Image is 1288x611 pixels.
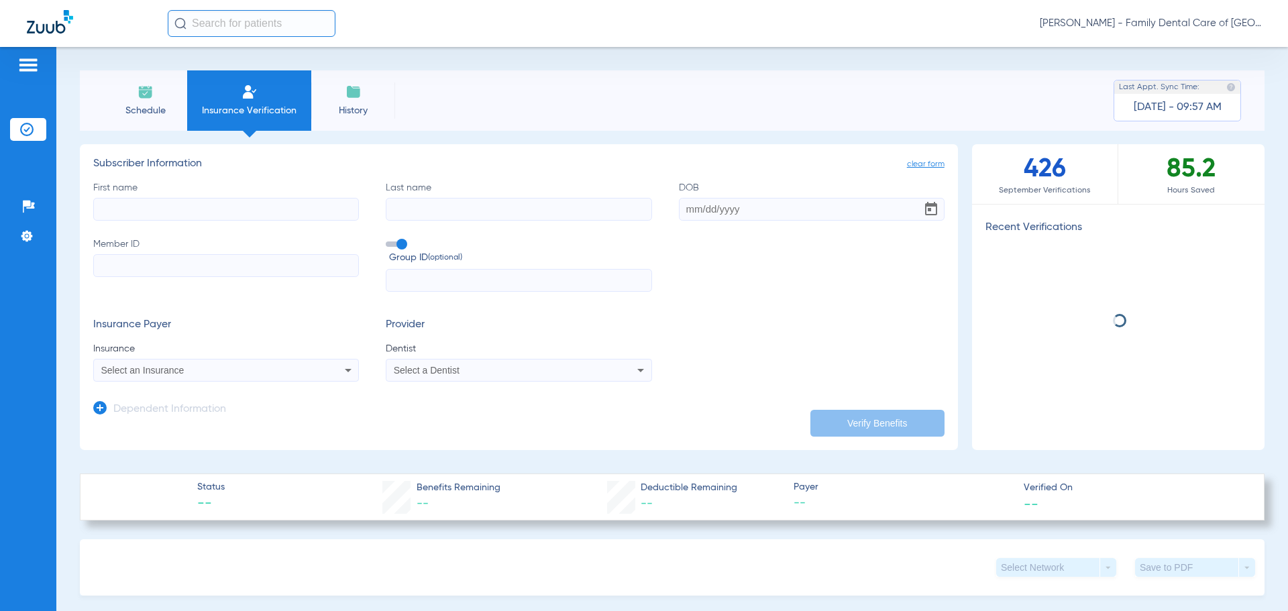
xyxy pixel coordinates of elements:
[386,181,651,221] label: Last name
[93,198,359,221] input: First name
[810,410,945,437] button: Verify Benefits
[1118,184,1265,197] span: Hours Saved
[1119,80,1199,94] span: Last Appt. Sync Time:
[17,57,39,73] img: hamburger-icon
[197,104,301,117] span: Insurance Verification
[1118,144,1265,204] div: 85.2
[1134,101,1222,114] span: [DATE] - 09:57 AM
[386,342,651,355] span: Dentist
[174,17,186,30] img: Search Icon
[794,480,1012,494] span: Payer
[241,84,258,100] img: Manual Insurance Verification
[417,498,429,510] span: --
[386,319,651,332] h3: Provider
[93,342,359,355] span: Insurance
[138,84,154,100] img: Schedule
[794,495,1012,512] span: --
[918,196,945,223] button: Open calendar
[197,480,225,494] span: Status
[93,181,359,221] label: First name
[93,237,359,292] label: Member ID
[93,254,359,277] input: Member ID
[428,251,462,265] small: (optional)
[345,84,362,100] img: History
[1226,82,1236,92] img: last sync help info
[1040,17,1261,30] span: [PERSON_NAME] - Family Dental Care of [GEOGRAPHIC_DATA]
[101,365,184,376] span: Select an Insurance
[394,365,460,376] span: Select a Dentist
[679,181,945,221] label: DOB
[389,251,651,265] span: Group ID
[641,498,653,510] span: --
[641,481,737,495] span: Deductible Remaining
[197,495,225,514] span: --
[93,319,359,332] h3: Insurance Payer
[679,198,945,221] input: DOBOpen calendar
[972,144,1118,204] div: 426
[113,104,177,117] span: Schedule
[972,184,1118,197] span: September Verifications
[321,104,385,117] span: History
[386,198,651,221] input: Last name
[168,10,335,37] input: Search for patients
[1024,481,1242,495] span: Verified On
[93,158,945,171] h3: Subscriber Information
[907,158,945,171] span: clear form
[972,221,1265,235] h3: Recent Verifications
[417,481,500,495] span: Benefits Remaining
[27,10,73,34] img: Zuub Logo
[1024,496,1038,510] span: --
[113,403,226,416] h3: Dependent Information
